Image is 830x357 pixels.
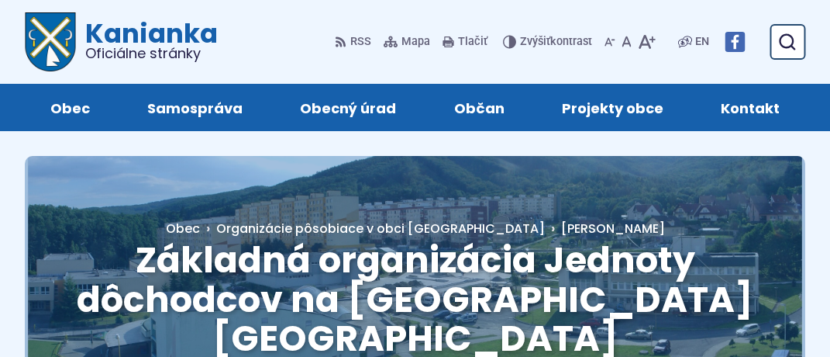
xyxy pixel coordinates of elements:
a: Logo Kanianka, prejsť na domovskú stránku. [25,12,218,71]
button: Tlačiť [439,26,491,58]
span: Tlačiť [458,36,487,49]
span: kontrast [520,36,592,49]
span: Obec [50,84,90,131]
button: Zväčšiť veľkosť písma [635,26,659,58]
button: Zmenšiť veľkosť písma [601,26,618,58]
span: Obecný úrad [300,84,396,131]
span: Kanianka [76,20,218,61]
span: Mapa [401,33,430,51]
button: Nastaviť pôvodnú veľkosť písma [618,26,635,58]
a: Samospráva [134,84,256,131]
span: Projekty obce [562,84,663,131]
span: [PERSON_NAME] [561,220,665,237]
a: RSS [335,26,374,58]
a: Kontakt [708,84,793,131]
span: EN [695,33,709,51]
a: [PERSON_NAME] [545,220,665,237]
a: Obecný úrad [287,84,409,131]
span: Obec [166,220,200,237]
span: Oficiálne stránky [85,47,218,61]
button: Zvýšiťkontrast [503,26,595,58]
span: Zvýšiť [520,35,550,48]
a: Obec [166,220,216,237]
span: RSS [350,33,371,51]
a: Organizácie pôsobiace v obci [GEOGRAPHIC_DATA] [216,220,545,237]
img: Prejsť na domovskú stránku [25,12,76,71]
span: Kontakt [721,84,780,131]
span: Samospráva [147,84,243,131]
a: Obec [37,84,103,131]
a: Projekty obce [549,84,677,131]
a: Mapa [381,26,433,58]
a: Občan [441,84,518,131]
a: EN [692,33,712,51]
img: Prejsť na Facebook stránku [725,32,745,52]
span: Občan [454,84,505,131]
